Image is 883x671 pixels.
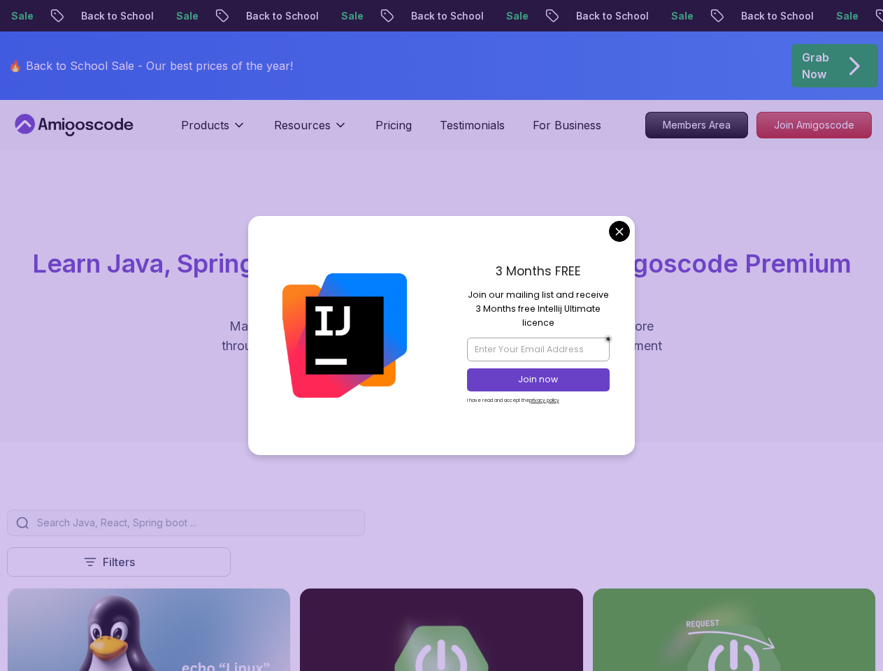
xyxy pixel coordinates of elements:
[181,117,229,134] p: Products
[759,9,804,23] p: Sale
[664,9,759,23] p: Back to School
[645,112,748,138] a: Members Area
[429,9,474,23] p: Sale
[274,117,331,134] p: Resources
[169,9,264,23] p: Back to School
[802,49,829,82] p: Grab Now
[756,112,872,138] a: Join Amigoscode
[499,9,594,23] p: Back to School
[181,117,246,145] button: Products
[4,9,99,23] p: Back to School
[533,117,601,134] a: For Business
[34,516,356,530] input: Search Java, React, Spring boot ...
[264,9,309,23] p: Sale
[757,113,871,138] p: Join Amigoscode
[207,317,677,375] p: Master in-demand skills like Java, Spring Boot, DevOps, React, and more through hands-on, expert-...
[440,117,505,134] a: Testimonials
[7,547,231,577] button: Filters
[334,9,429,23] p: Back to School
[274,117,347,145] button: Resources
[99,9,144,23] p: Sale
[8,57,293,74] p: 🔥 Back to School Sale - Our best prices of the year!
[594,9,639,23] p: Sale
[646,113,747,138] p: Members Area
[103,554,135,570] p: Filters
[32,248,852,307] span: Learn Java, Spring Boot, DevOps & More with Amigoscode Premium Courses
[375,117,412,134] a: Pricing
